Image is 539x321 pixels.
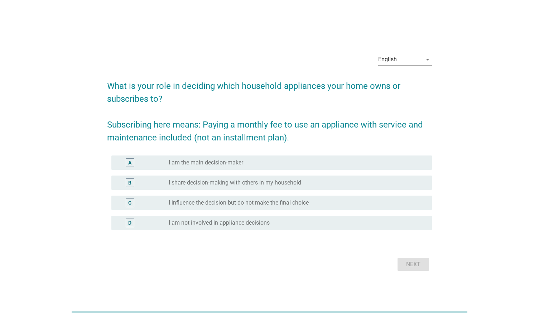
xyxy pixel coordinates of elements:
[107,72,432,144] h2: What is your role in deciding which household appliances your home owns or subscribes to? Subscri...
[169,179,301,186] label: I share decision-making with others in my household
[128,159,131,167] div: A
[128,219,131,227] div: D
[169,219,270,226] label: I am not involved in appliance decisions
[423,55,432,64] i: arrow_drop_down
[378,56,397,63] div: English
[128,199,131,207] div: C
[128,179,131,187] div: B
[169,199,309,206] label: I influence the decision but do not make the final choice
[169,159,243,166] label: I am the main decision-maker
